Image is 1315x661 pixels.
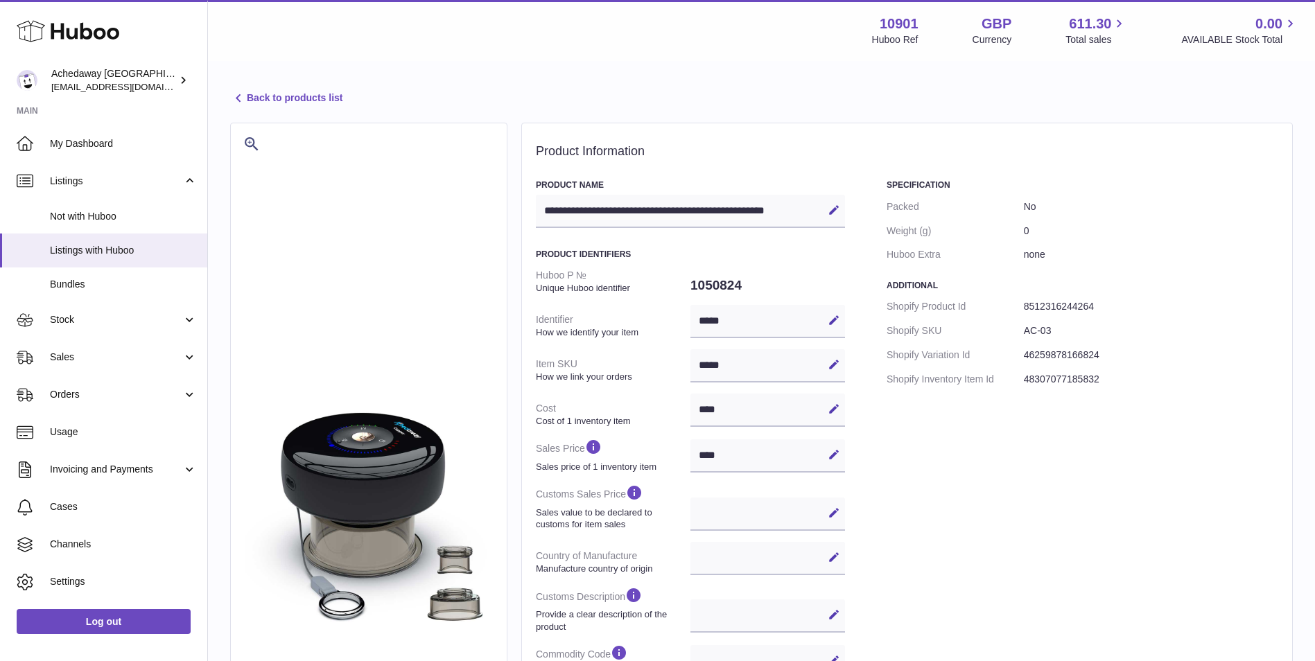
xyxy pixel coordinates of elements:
span: Invoicing and Payments [50,463,182,476]
h3: Specification [887,179,1278,191]
strong: Cost of 1 inventory item [536,415,687,428]
strong: Sales value to be declared to customs for item sales [536,506,687,531]
dt: Huboo P № [536,263,690,299]
dd: 8512316244264 [1024,294,1278,319]
div: Currency [973,33,1012,46]
span: Settings [50,575,197,588]
dd: 46259878166824 [1024,343,1278,367]
span: Listings [50,175,182,188]
div: Achedaway [GEOGRAPHIC_DATA] [51,67,176,94]
dt: Weight (g) [887,219,1024,243]
span: My Dashboard [50,137,197,150]
strong: Unique Huboo identifier [536,282,687,294]
dd: No [1024,195,1278,219]
strong: Manufacture country of origin [536,563,687,575]
span: Sales [50,351,182,364]
span: Cases [50,500,197,513]
h3: Product Name [536,179,845,191]
dd: AC-03 [1024,319,1278,343]
dt: Shopify SKU [887,319,1024,343]
span: Stock [50,313,182,326]
span: Channels [50,538,197,551]
span: Not with Huboo [50,210,197,223]
dt: Sales Price [536,432,690,478]
dd: none [1024,243,1278,267]
strong: 10901 [880,15,918,33]
strong: Sales price of 1 inventory item [536,461,687,473]
span: AVAILABLE Stock Total [1181,33,1298,46]
a: Log out [17,609,191,634]
dt: Customs Sales Price [536,478,690,536]
strong: How we identify your item [536,326,687,339]
strong: GBP [982,15,1011,33]
dt: Packed [887,195,1024,219]
a: 0.00 AVAILABLE Stock Total [1181,15,1298,46]
strong: Provide a clear description of the product [536,608,687,633]
h2: Product Information [536,144,1278,159]
dt: Shopify Product Id [887,294,1024,319]
span: Listings with Huboo [50,244,197,257]
span: [EMAIL_ADDRESS][DOMAIN_NAME] [51,81,204,92]
dt: Shopify Variation Id [887,343,1024,367]
dt: Country of Manufacture [536,544,690,580]
span: Total sales [1065,33,1127,46]
dt: Customs Description [536,581,690,638]
span: 0.00 [1255,15,1282,33]
div: Huboo Ref [872,33,918,46]
dt: Shopify Inventory Item Id [887,367,1024,391]
span: Usage [50,425,197,439]
dd: 0 [1024,219,1278,243]
dt: Huboo Extra [887,243,1024,267]
h3: Additional [887,280,1278,291]
strong: How we link your orders [536,371,687,383]
dd: 1050824 [690,271,845,300]
dd: 48307077185832 [1024,367,1278,391]
span: Orders [50,388,182,401]
span: Bundles [50,278,197,291]
h3: Product Identifiers [536,249,845,260]
dt: Identifier [536,308,690,344]
a: 611.30 Total sales [1065,15,1127,46]
dt: Item SKU [536,352,690,388]
a: Back to products list [230,90,342,107]
img: Achedaway-Solo-Cupper.jpg [245,388,493,636]
span: 611.30 [1069,15,1111,33]
dt: Cost [536,396,690,432]
img: internalAdmin-10901@internal.huboo.com [17,70,37,91]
